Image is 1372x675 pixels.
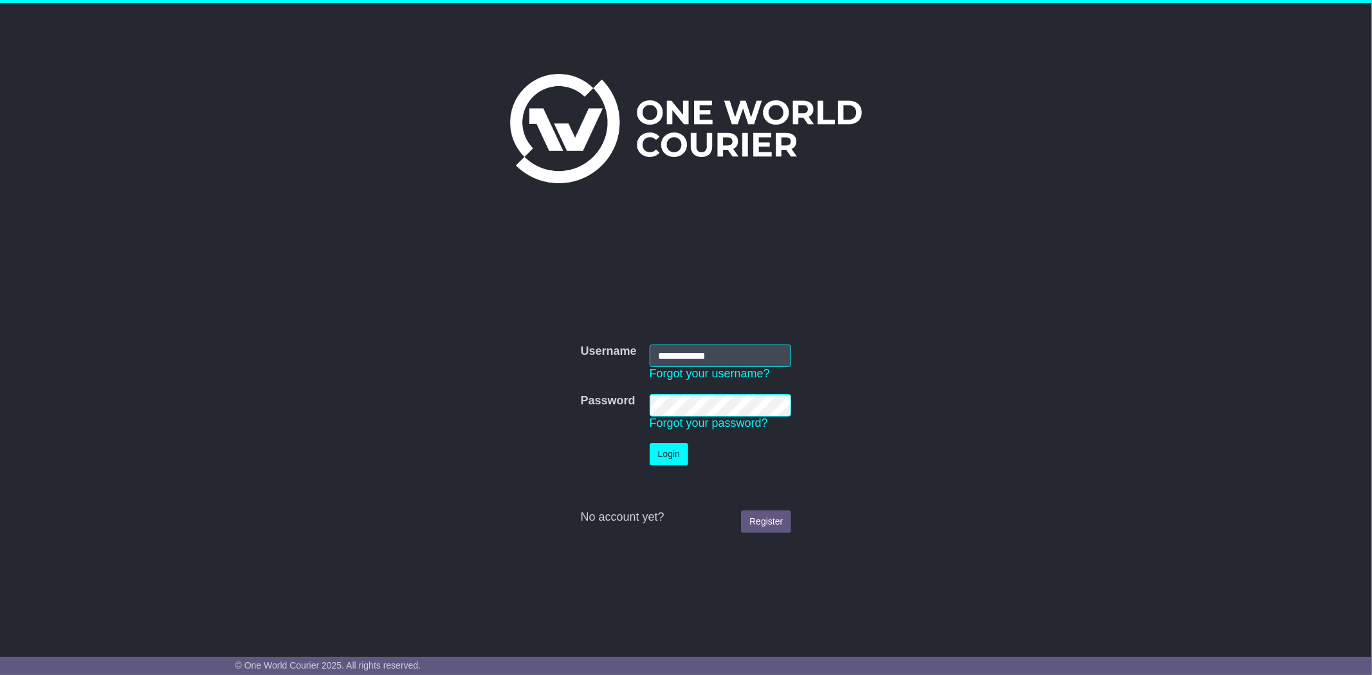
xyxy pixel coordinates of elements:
button: Login [650,443,688,465]
a: Forgot your username? [650,367,770,380]
div: No account yet? [581,510,792,525]
a: Register [741,510,791,533]
label: Username [581,345,637,359]
img: One World [510,74,861,183]
a: Forgot your password? [650,417,768,429]
label: Password [581,394,636,408]
span: © One World Courier 2025. All rights reserved. [235,660,421,670]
